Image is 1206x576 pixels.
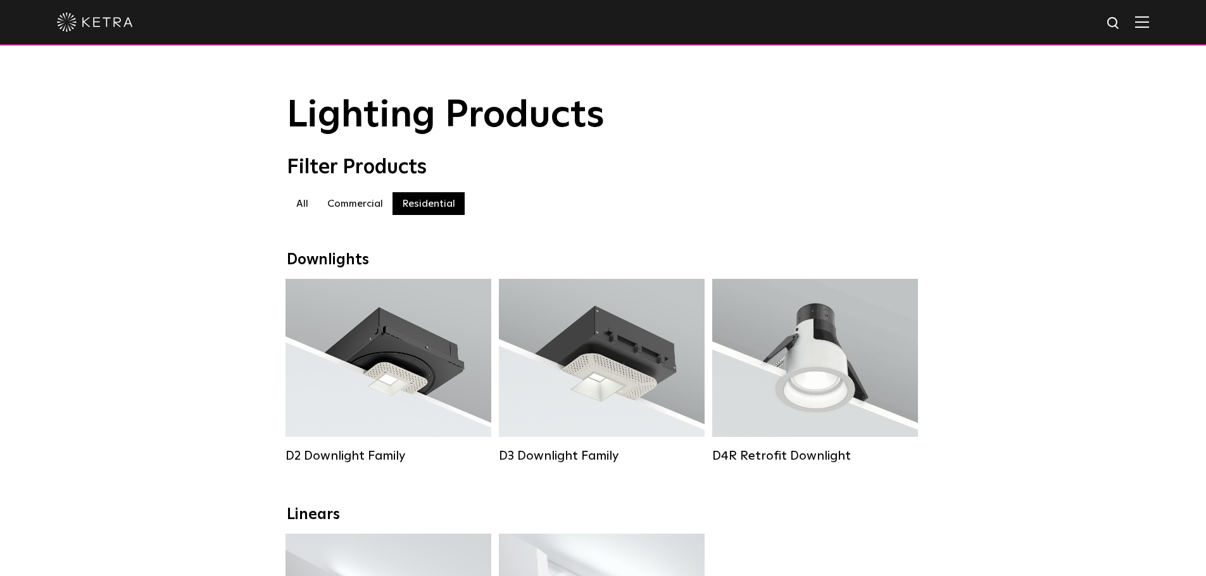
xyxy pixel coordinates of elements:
[712,448,918,463] div: D4R Retrofit Downlight
[286,448,491,463] div: D2 Downlight Family
[712,279,918,463] a: D4R Retrofit Downlight Lumen Output:800Colors:White / BlackBeam Angles:15° / 25° / 40° / 60°Watta...
[287,251,920,269] div: Downlights
[287,506,920,524] div: Linears
[1106,16,1122,32] img: search icon
[393,192,465,215] label: Residential
[57,13,133,32] img: ketra-logo-2019-white
[286,279,491,463] a: D2 Downlight Family Lumen Output:1200Colors:White / Black / Gloss Black / Silver / Bronze / Silve...
[287,97,605,135] span: Lighting Products
[1135,16,1149,28] img: Hamburger%20Nav.svg
[499,448,705,463] div: D3 Downlight Family
[318,192,393,215] label: Commercial
[287,192,318,215] label: All
[499,279,705,463] a: D3 Downlight Family Lumen Output:700 / 900 / 1100Colors:White / Black / Silver / Bronze / Paintab...
[287,156,920,180] div: Filter Products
